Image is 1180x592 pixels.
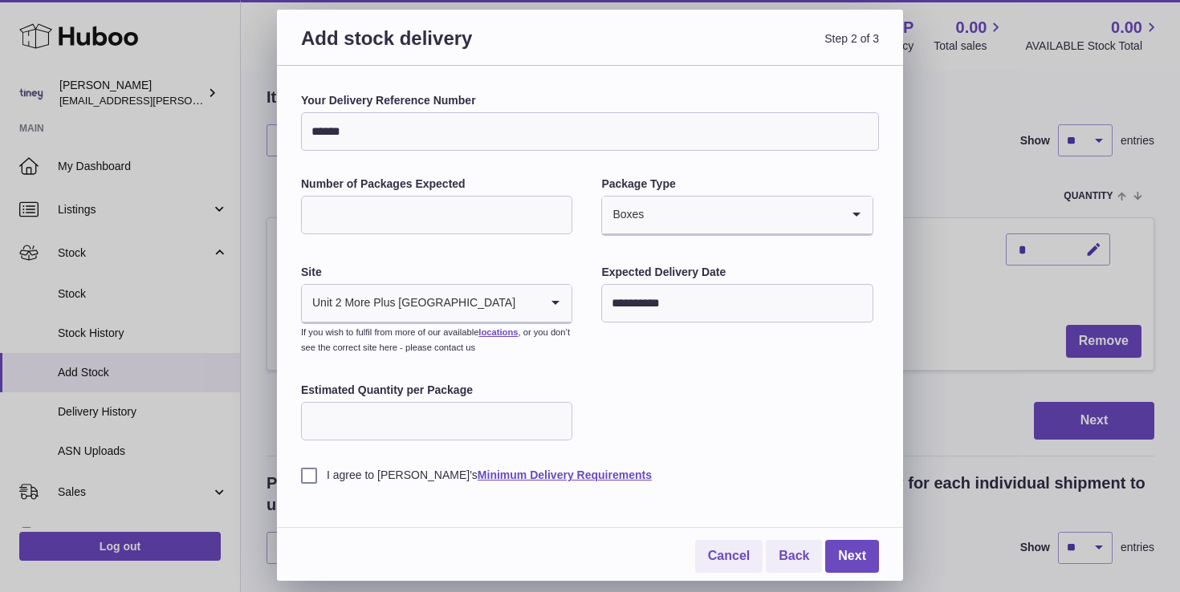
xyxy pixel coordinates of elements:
a: locations [478,327,518,337]
label: Package Type [601,176,873,192]
span: Boxes [602,197,645,233]
a: Minimum Delivery Requirements [478,468,652,481]
div: Search for option [302,285,572,323]
a: Back [766,540,822,573]
span: Unit 2 More Plus [GEOGRAPHIC_DATA] [302,285,516,322]
label: Site [301,265,572,280]
div: Search for option [602,197,872,235]
h3: Add stock delivery [301,26,590,70]
span: Step 2 of 3 [590,26,879,70]
a: Cancel [695,540,763,573]
label: Expected Delivery Date [601,265,873,280]
label: I agree to [PERSON_NAME]'s [301,468,879,483]
label: Your Delivery Reference Number [301,93,879,108]
label: Number of Packages Expected [301,176,572,192]
input: Search for option [645,197,840,233]
label: Estimated Quantity per Package [301,383,572,398]
small: If you wish to fulfil from more of our available , or you don’t see the correct site here - pleas... [301,327,570,352]
input: Search for option [516,285,539,322]
a: Next [825,540,879,573]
